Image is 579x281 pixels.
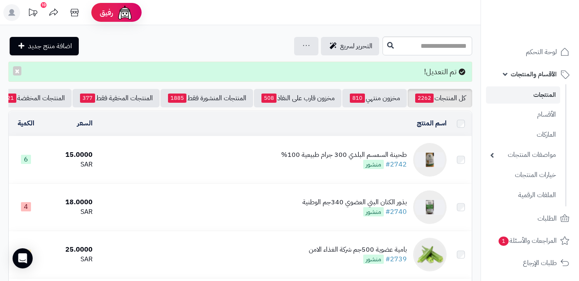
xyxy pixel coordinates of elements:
span: منشور [363,160,384,169]
span: الأقسام والمنتجات [511,68,557,80]
a: التحرير لسريع [321,37,379,55]
a: المنتجات المنشورة فقط1885 [160,89,253,107]
span: 1 [499,237,509,246]
a: المراجعات والأسئلة1 [486,231,574,251]
a: مخزون قارب على النفاذ508 [254,89,341,107]
span: 1885 [168,94,186,103]
div: SAR [46,255,92,264]
a: اضافة منتج جديد [10,37,79,55]
a: المنتجات [486,86,560,104]
span: 4 [21,202,31,211]
a: المنتجات المخفية فقط377 [72,89,160,107]
a: الماركات [486,126,560,144]
div: تم التعديل! [8,62,472,82]
a: كل المنتجات2262 [408,89,472,107]
a: مخزون منتهي810 [342,89,407,107]
span: 6 [21,155,31,164]
a: خيارات المنتجات [486,166,560,184]
div: Open Intercom Messenger [13,248,33,268]
span: اضافة منتج جديد [28,41,72,51]
span: 810 [350,94,365,103]
span: 508 [261,94,277,103]
img: ai-face.png [116,4,133,21]
div: طحينة السمسم البلدي 300 جرام طبيعية 100% [281,150,407,160]
span: لوحة التحكم [526,46,557,58]
a: طلبات الإرجاع [486,253,574,273]
a: الكمية [18,118,34,128]
img: بامية عضوية 500جم شركة الغذاء الامن [413,238,447,271]
span: 377 [80,94,95,103]
div: 18.0000 [46,198,92,207]
span: 2262 [415,94,434,103]
span: طلبات الإرجاع [523,257,557,269]
span: التحرير لسريع [340,41,372,51]
div: 15.0000 [46,150,92,160]
div: بذور الكتان البني العضوي 340جم الوطنية [302,198,407,207]
a: #2742 [385,159,407,169]
a: مواصفات المنتجات [486,146,560,164]
span: الطلبات [538,213,557,224]
button: × [13,66,21,75]
a: اسم المنتج [417,118,447,128]
div: SAR [46,160,92,169]
div: SAR [46,207,92,217]
img: بذور الكتان البني العضوي 340جم الوطنية [413,190,447,224]
div: بامية عضوية 500جم شركة الغذاء الامن [309,245,407,255]
span: منشور [363,255,384,264]
span: رفيق [100,8,113,18]
a: #2739 [385,254,407,264]
div: 25.0000 [46,245,92,255]
a: الطلبات [486,208,574,229]
a: الملفات الرقمية [486,186,560,204]
a: لوحة التحكم [486,42,574,62]
span: 21 [5,94,16,103]
a: تحديثات المنصة [22,4,43,23]
img: طحينة السمسم البلدي 300 جرام طبيعية 100% [413,143,447,177]
a: #2740 [385,207,407,217]
span: المراجعات والأسئلة [498,235,557,247]
a: السعر [77,118,93,128]
span: منشور [363,207,384,216]
a: الأقسام [486,106,560,124]
div: 10 [41,2,47,8]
